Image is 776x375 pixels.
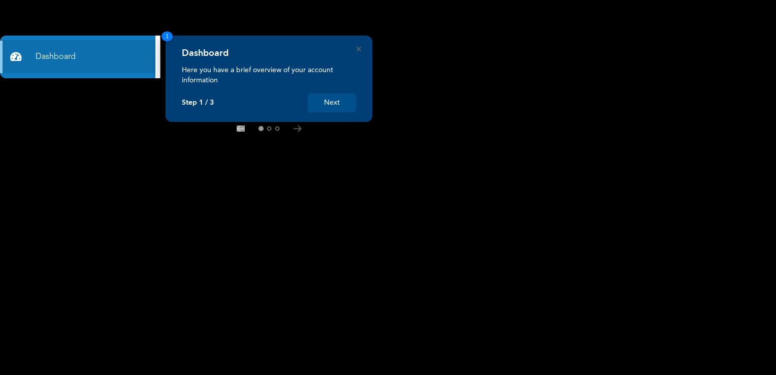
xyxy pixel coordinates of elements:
span: 1 [161,32,173,41]
p: Here you have a brief overview of your account information [182,65,356,85]
h4: Dashboard [182,48,229,59]
p: Step 1 / 3 [182,99,214,107]
button: Next [308,93,356,112]
button: Close [357,47,361,51]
